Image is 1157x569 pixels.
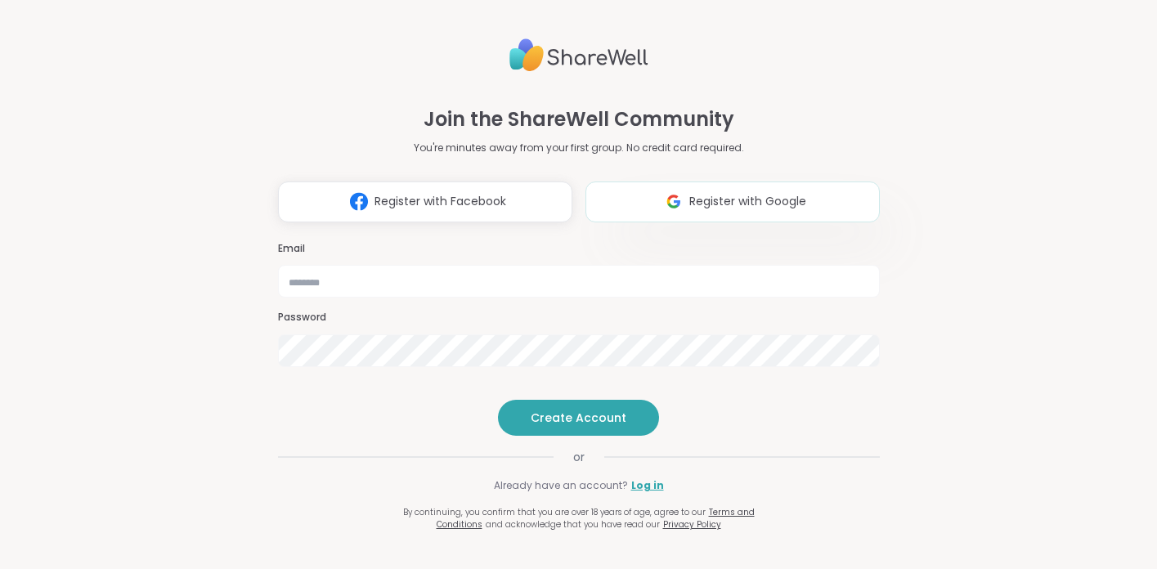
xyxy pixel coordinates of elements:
[585,181,880,222] button: Register with Google
[509,32,648,78] img: ShareWell Logo
[554,449,604,465] span: or
[278,242,880,256] h3: Email
[437,506,755,531] a: Terms and Conditions
[494,478,628,493] span: Already have an account?
[498,400,659,436] button: Create Account
[414,141,744,155] p: You're minutes away from your first group. No credit card required.
[663,518,721,531] a: Privacy Policy
[403,506,706,518] span: By continuing, you confirm that you are over 18 years of age, agree to our
[689,193,806,210] span: Register with Google
[278,181,572,222] button: Register with Facebook
[486,518,660,531] span: and acknowledge that you have read our
[631,478,664,493] a: Log in
[531,410,626,426] span: Create Account
[374,193,506,210] span: Register with Facebook
[658,186,689,217] img: ShareWell Logomark
[343,186,374,217] img: ShareWell Logomark
[278,311,880,325] h3: Password
[424,105,734,134] h1: Join the ShareWell Community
